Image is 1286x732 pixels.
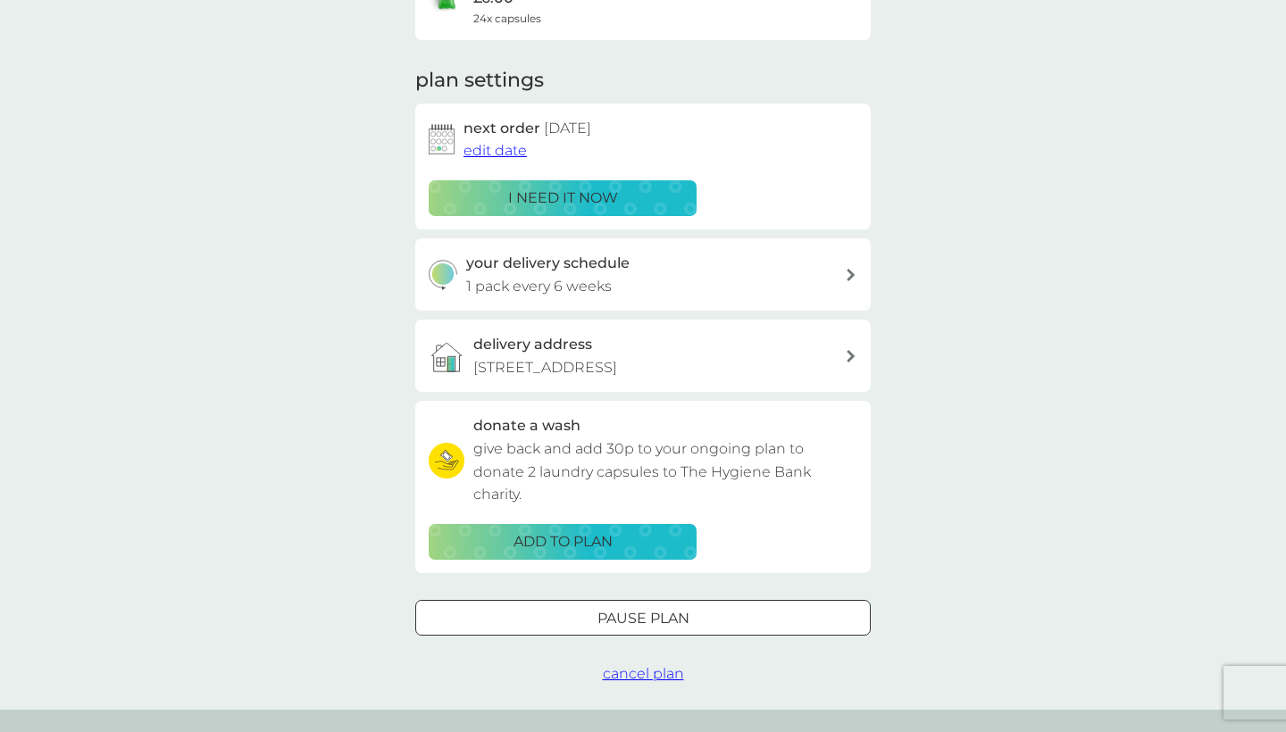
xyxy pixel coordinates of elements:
[466,252,630,275] h3: your delivery schedule
[463,139,527,162] button: edit date
[473,414,580,437] h3: donate a wash
[597,607,689,630] p: Pause plan
[603,665,684,682] span: cancel plan
[473,10,541,27] span: 24x capsules
[429,180,697,216] button: i need it now
[415,320,871,392] a: delivery address[STREET_ADDRESS]
[508,187,618,210] p: i need it now
[514,530,613,553] p: ADD TO PLAN
[415,600,871,636] button: Pause plan
[463,142,527,159] span: edit date
[429,524,697,560] button: ADD TO PLAN
[544,120,591,137] span: [DATE]
[466,275,612,298] p: 1 pack every 6 weeks
[415,67,544,95] h2: plan settings
[473,356,617,379] p: [STREET_ADDRESS]
[463,117,591,140] h2: next order
[603,662,684,686] button: cancel plan
[473,333,592,356] h3: delivery address
[415,238,871,311] button: your delivery schedule1 pack every 6 weeks
[473,437,857,506] p: give back and add 30p to your ongoing plan to donate 2 laundry capsules to The Hygiene Bank charity.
